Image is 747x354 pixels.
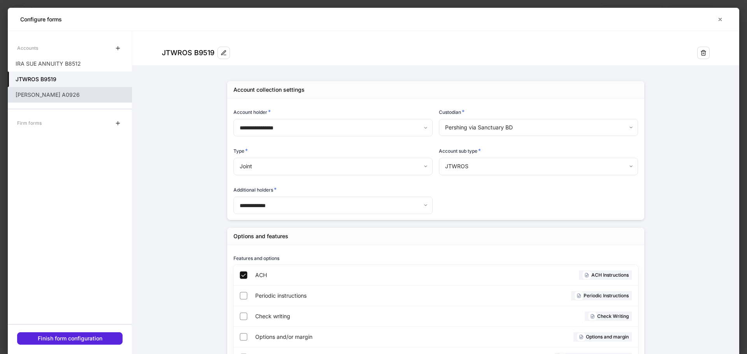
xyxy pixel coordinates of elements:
[233,158,432,175] div: Joint
[233,186,277,194] h6: Additional holders
[255,312,431,320] span: Check writing
[233,255,279,262] h6: Features and options
[255,333,437,341] span: Options and/or margin
[17,332,123,345] button: Finish form configuration
[439,147,481,155] h6: Account sub type
[17,116,42,130] div: Firm forms
[586,333,629,340] h6: Options and margin
[38,336,102,341] div: Finish form configuration
[16,60,81,68] p: IRA SUE ANNUITY B8512
[233,86,305,94] div: Account collection settings
[439,158,638,175] div: JTWROS
[584,292,629,299] h6: Periodic Instructions
[255,271,417,279] span: ACH
[16,91,80,99] p: [PERSON_NAME] A0926
[439,119,638,136] div: Pershing via Sanctuary BD
[233,108,271,116] h6: Account holder
[8,56,132,71] a: IRA SUE ANNUITY B8512
[8,71,132,87] a: JTWROS B9519
[233,232,288,240] div: Options and features
[20,16,62,23] h5: Configure forms
[439,108,465,116] h6: Custodian
[255,292,433,300] span: Periodic instructions
[8,87,132,103] a: [PERSON_NAME] A0926
[591,271,629,279] h6: ACH Instructions
[597,312,629,320] h6: Check Writing
[17,41,38,55] div: Accounts
[233,147,248,155] h6: Type
[162,48,214,58] div: JTWROS B9519
[16,75,56,83] h5: JTWROS B9519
